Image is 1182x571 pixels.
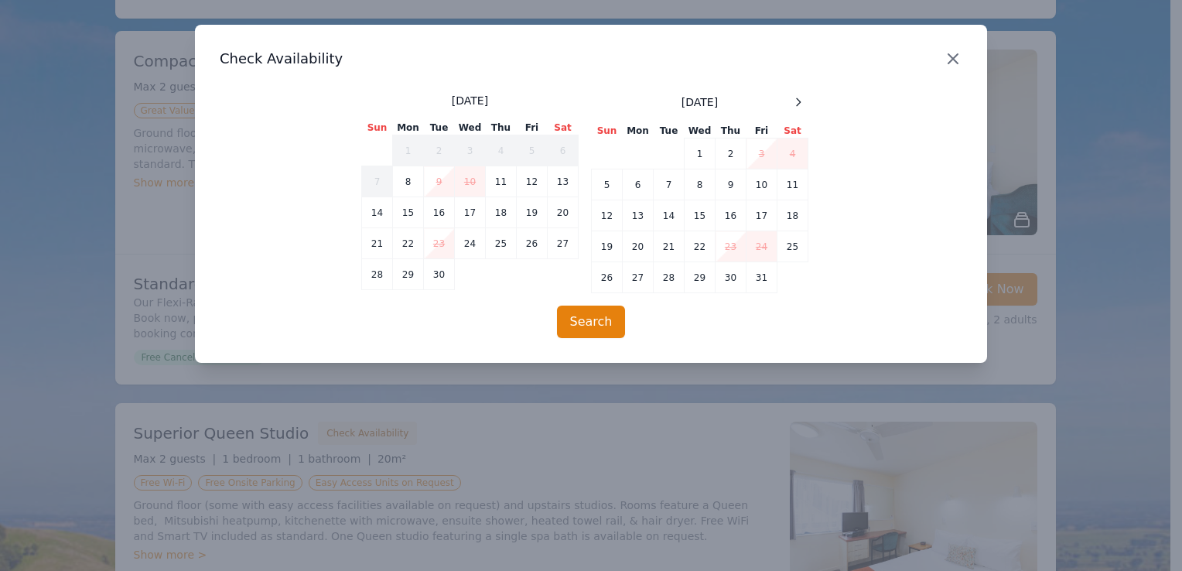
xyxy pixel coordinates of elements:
[777,200,808,231] td: 18
[486,166,517,197] td: 11
[517,228,548,259] td: 26
[393,121,424,135] th: Mon
[654,169,685,200] td: 7
[746,138,777,169] td: 3
[517,135,548,166] td: 5
[623,169,654,200] td: 6
[517,121,548,135] th: Fri
[777,169,808,200] td: 11
[654,124,685,138] th: Tue
[455,166,486,197] td: 10
[777,124,808,138] th: Sat
[517,197,548,228] td: 19
[486,121,517,135] th: Thu
[486,135,517,166] td: 4
[424,197,455,228] td: 16
[685,262,716,293] td: 29
[623,262,654,293] td: 27
[424,121,455,135] th: Tue
[424,135,455,166] td: 2
[746,231,777,262] td: 24
[424,166,455,197] td: 9
[716,138,746,169] td: 2
[548,121,579,135] th: Sat
[716,124,746,138] th: Thu
[777,231,808,262] td: 25
[548,166,579,197] td: 13
[623,231,654,262] td: 20
[557,306,626,338] button: Search
[685,124,716,138] th: Wed
[592,200,623,231] td: 12
[592,231,623,262] td: 19
[362,228,393,259] td: 21
[486,197,517,228] td: 18
[362,166,393,197] td: 7
[654,200,685,231] td: 14
[592,169,623,200] td: 5
[685,231,716,262] td: 22
[455,121,486,135] th: Wed
[685,169,716,200] td: 8
[716,200,746,231] td: 16
[362,121,393,135] th: Sun
[746,169,777,200] td: 10
[685,138,716,169] td: 1
[654,231,685,262] td: 21
[716,231,746,262] td: 23
[220,50,962,68] h3: Check Availability
[393,197,424,228] td: 15
[716,262,746,293] td: 30
[393,166,424,197] td: 8
[362,197,393,228] td: 14
[548,135,579,166] td: 6
[424,259,455,290] td: 30
[486,228,517,259] td: 25
[393,259,424,290] td: 29
[746,262,777,293] td: 31
[746,200,777,231] td: 17
[517,166,548,197] td: 12
[548,197,579,228] td: 20
[716,169,746,200] td: 9
[685,200,716,231] td: 15
[746,124,777,138] th: Fri
[592,124,623,138] th: Sun
[455,135,486,166] td: 3
[623,200,654,231] td: 13
[592,262,623,293] td: 26
[777,138,808,169] td: 4
[654,262,685,293] td: 28
[682,94,718,110] span: [DATE]
[424,228,455,259] td: 23
[548,228,579,259] td: 27
[362,259,393,290] td: 28
[452,93,488,108] span: [DATE]
[393,135,424,166] td: 1
[623,124,654,138] th: Mon
[393,228,424,259] td: 22
[455,197,486,228] td: 17
[455,228,486,259] td: 24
